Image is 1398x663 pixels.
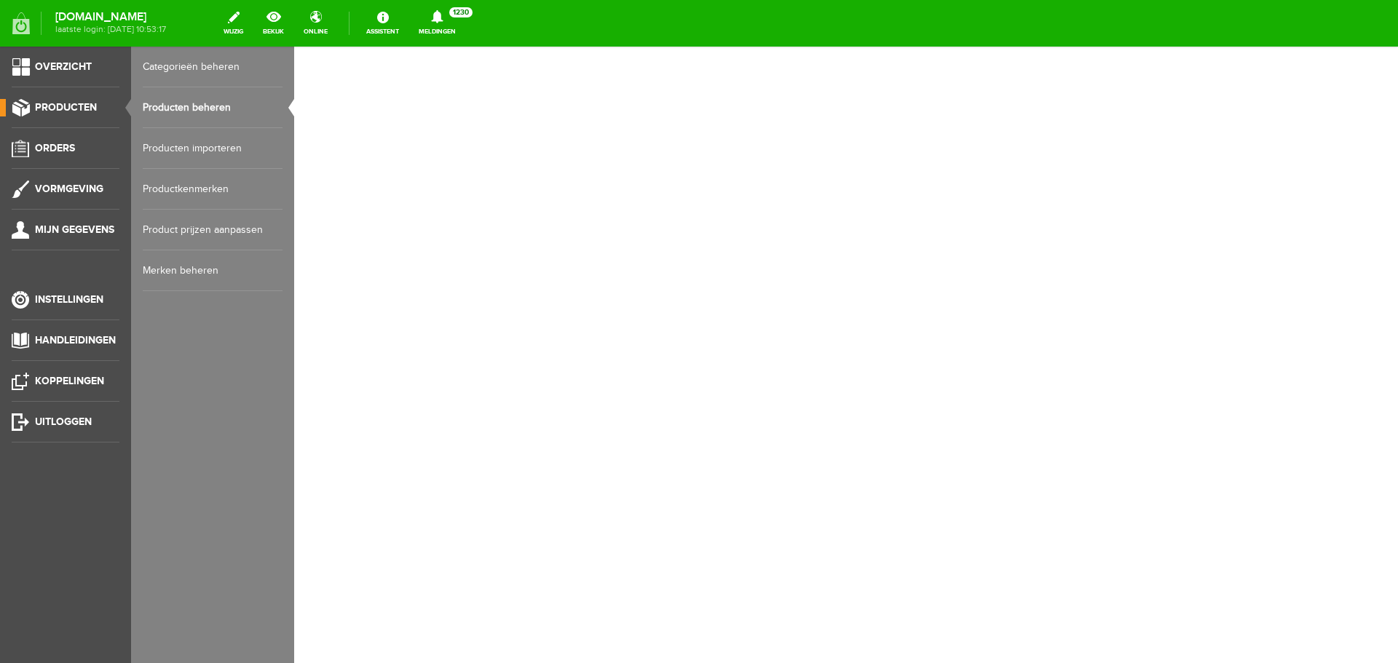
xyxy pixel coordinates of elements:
a: Merken beheren [143,250,283,291]
span: 1230 [449,7,473,17]
a: online [295,7,336,39]
span: laatste login: [DATE] 10:53:17 [55,25,166,33]
span: Mijn gegevens [35,223,114,236]
a: Categorieën beheren [143,47,283,87]
span: Orders [35,142,75,154]
a: Assistent [358,7,408,39]
a: Meldingen1230 [410,7,465,39]
a: Producten importeren [143,128,283,169]
span: Vormgeving [35,183,103,195]
a: Producten beheren [143,87,283,128]
span: Producten [35,101,97,114]
a: wijzig [215,7,252,39]
span: Uitloggen [35,416,92,428]
span: Instellingen [35,293,103,306]
span: Overzicht [35,60,92,73]
span: Koppelingen [35,375,104,387]
a: bekijk [254,7,293,39]
strong: [DOMAIN_NAME] [55,13,166,21]
span: Handleidingen [35,334,116,346]
a: Productkenmerken [143,169,283,210]
a: Product prijzen aanpassen [143,210,283,250]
